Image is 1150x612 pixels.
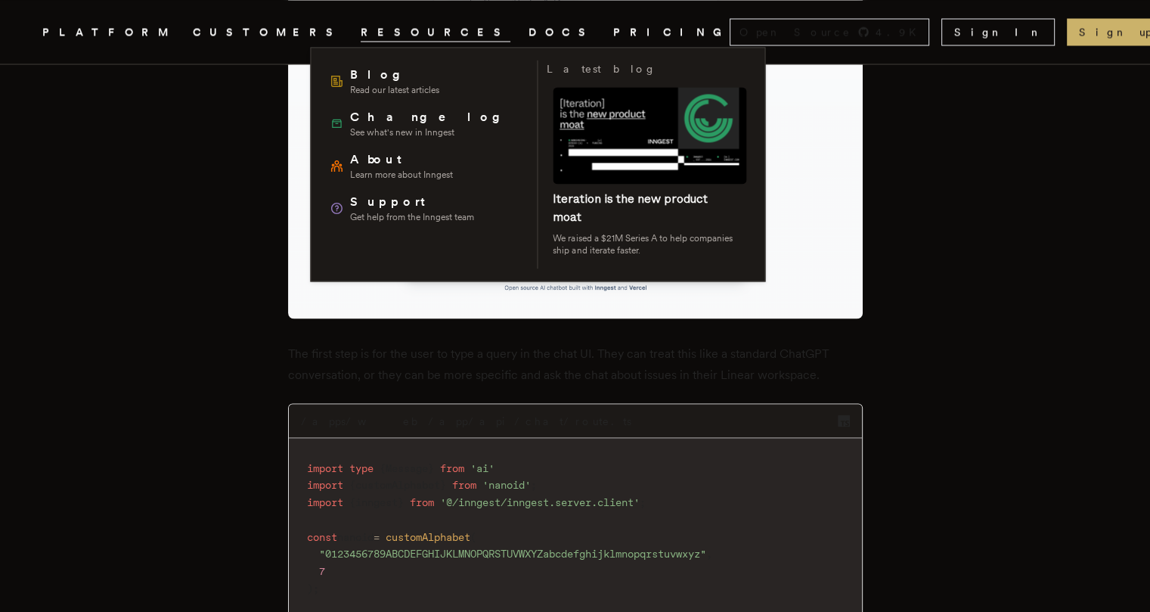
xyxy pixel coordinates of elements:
span: 7 [319,564,325,576]
button: PLATFORM [42,23,175,42]
p: The first step is for the user to type a query in the chat UI. They can treat this like a standar... [288,343,863,385]
button: RESOURCES [361,23,510,42]
span: 'nanoid' [482,478,531,490]
span: } [428,461,434,474]
span: Open Source [739,24,851,39]
div: /apps/web/app/api/chat/route.ts [301,413,631,428]
span: Learn more about Inngest [350,169,453,181]
a: PRICING [613,23,730,42]
span: import [307,496,343,508]
a: BlogRead our latest articles [323,60,528,102]
span: inngest [355,496,398,508]
a: CUSTOMERS [193,23,343,42]
span: Blog [350,66,439,84]
span: type [349,461,374,474]
a: DOCS [529,23,595,42]
a: SupportGet help from the Inngest team [323,187,528,229]
span: 4.9 K [876,24,925,39]
span: = [374,530,380,542]
span: from [410,496,434,508]
span: const [307,530,337,542]
span: nanoid [337,530,374,542]
span: { [349,496,355,508]
span: About [350,151,453,169]
span: ; [640,496,646,508]
span: ; [313,582,319,594]
span: Get help from the Inngest team [350,211,474,223]
span: } [440,478,446,490]
span: } [398,496,404,508]
span: Changelog [350,108,511,126]
a: Sign In [941,18,1055,45]
span: import [307,461,343,474]
span: , [706,547,712,559]
span: customAlphabet [386,530,470,542]
span: Message [386,461,428,474]
a: ChangelogSee what's new in Inngest [323,102,528,144]
span: { [380,461,386,474]
span: Support [350,193,474,211]
a: AboutLearn more about Inngest [323,144,528,187]
span: from [452,478,476,490]
span: import [307,478,343,490]
h3: Latest blog [547,60,656,78]
span: customAlphabet [355,478,440,490]
span: ; [531,478,537,490]
span: Read our latest articles [350,84,439,96]
span: See what's new in Inngest [350,126,511,138]
a: Iteration is the new product moat [553,191,707,224]
span: '@/inngest/inngest.server.client' [440,496,640,508]
span: 'ai' [470,461,494,474]
span: from [440,461,464,474]
span: ( [470,530,476,542]
span: { [349,478,355,490]
span: ) [307,582,313,594]
span: "0123456789ABCDEFGHIJKLMNOPQRSTUVWXYZabcdefghijklmnopqrstuvwxyz" [319,547,706,559]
